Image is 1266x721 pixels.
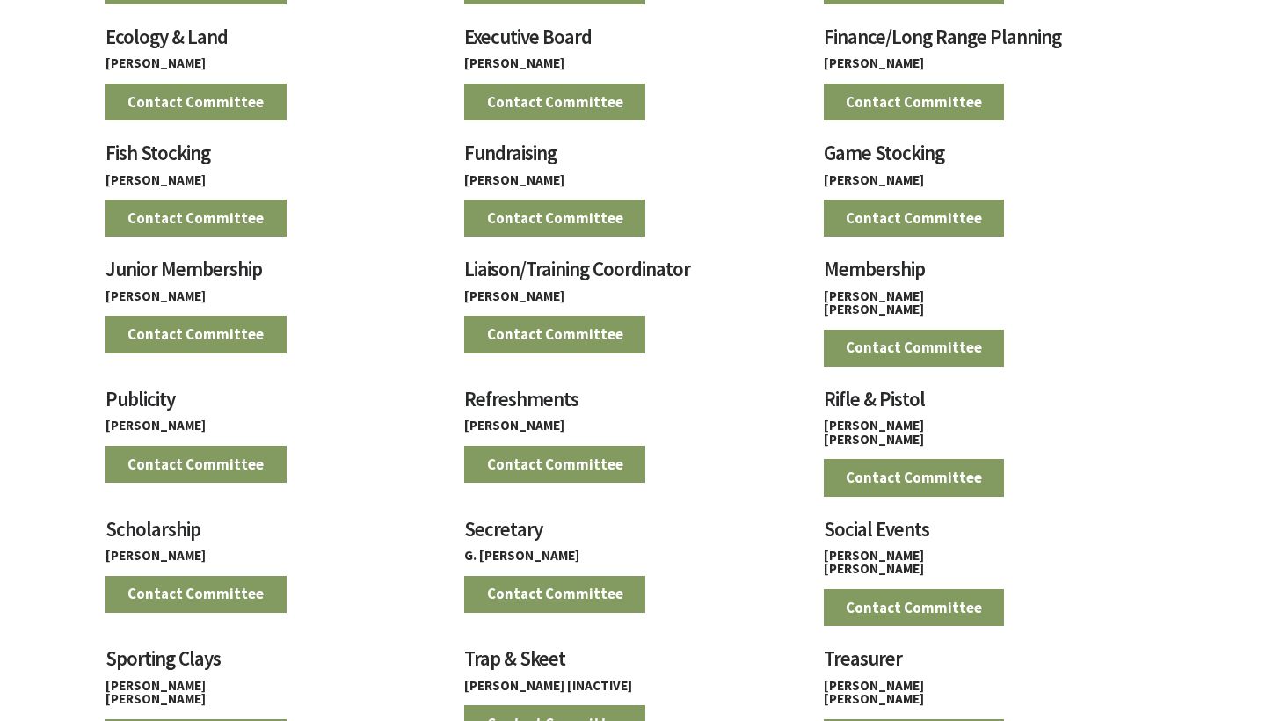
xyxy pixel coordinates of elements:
strong: [PERSON_NAME] [824,547,924,564]
strong: [PERSON_NAME] [824,677,924,694]
a: Contact Committee [464,84,645,120]
strong: [PERSON_NAME] [105,417,206,433]
h3: Publicity [105,389,442,419]
a: Contact Committee [105,84,287,120]
h3: Liaison/Training Coordinator [464,259,801,289]
a: Contact Committee [824,200,1005,237]
h3: Treasurer [824,648,1160,679]
a: Contact Committee [105,316,287,353]
strong: [PERSON_NAME] [824,171,924,188]
h3: Secretary [464,519,801,550]
strong: [PERSON_NAME] [824,55,924,71]
strong: [PERSON_NAME] [105,171,206,188]
h3: Finance/Long Range Planning [824,26,1160,57]
strong: [PERSON_NAME] [824,560,924,577]
a: Contact Committee [464,576,645,613]
a: Contact Committee [824,459,1005,496]
strong: [PERSON_NAME] [824,431,924,448]
h3: Game Stocking [824,142,1160,173]
strong: [PERSON_NAME] [464,288,564,304]
strong: [PERSON_NAME] [464,55,564,71]
a: Contact Committee [105,576,287,613]
h3: Rifle & Pistol [824,389,1160,419]
strong: [PERSON_NAME] [105,690,206,707]
a: Contact Committee [824,589,1005,626]
h3: Sporting Clays [105,648,442,679]
strong: [PERSON_NAME] [824,690,924,707]
strong: G. [PERSON_NAME] [464,547,579,564]
h3: Social Events [824,519,1160,550]
a: Contact Committee [464,316,645,353]
strong: [PERSON_NAME] [INACTIVE] [464,677,632,694]
h3: Executive Board [464,26,801,57]
h3: Scholarship [105,519,442,550]
strong: [PERSON_NAME] [105,677,206,694]
strong: [PERSON_NAME] [824,301,924,317]
h3: Membership [824,259,1160,289]
a: Contact Committee [105,446,287,483]
strong: [PERSON_NAME] [464,171,564,188]
a: Contact Committee [824,84,1005,120]
a: Contact Committee [464,446,645,483]
h3: Fish Stocking [105,142,442,173]
h3: Junior Membership [105,259,442,289]
h3: Trap & Skeet [464,648,801,679]
strong: [PERSON_NAME] [464,417,564,433]
a: Contact Committee [464,200,645,237]
h3: Refreshments [464,389,801,419]
h3: Ecology & Land [105,26,442,57]
h3: Fundraising [464,142,801,173]
a: Contact Committee [824,330,1005,367]
strong: [PERSON_NAME] [105,288,206,304]
strong: [PERSON_NAME] [105,55,206,71]
strong: [PERSON_NAME] [824,288,924,304]
a: Contact Committee [105,200,287,237]
strong: [PERSON_NAME] [824,417,924,433]
strong: [PERSON_NAME] [105,547,206,564]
